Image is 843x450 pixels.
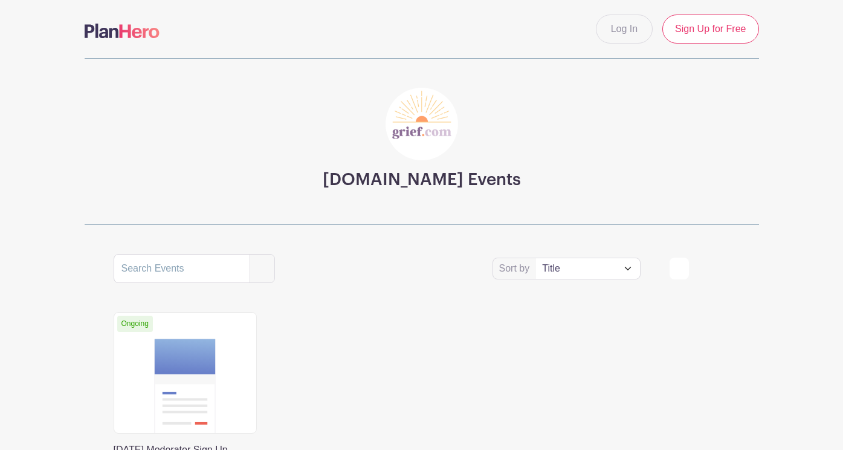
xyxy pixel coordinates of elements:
[670,258,730,279] div: order and view
[114,254,250,283] input: Search Events
[662,15,758,44] a: Sign Up for Free
[386,88,458,160] img: grief-logo-planhero.png
[499,261,534,276] label: Sort by
[85,24,160,38] img: logo-507f7623f17ff9eddc593b1ce0a138ce2505c220e1c5a4e2b4648c50719b7d32.svg
[323,170,521,191] h3: [DOMAIN_NAME] Events
[596,15,653,44] a: Log In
